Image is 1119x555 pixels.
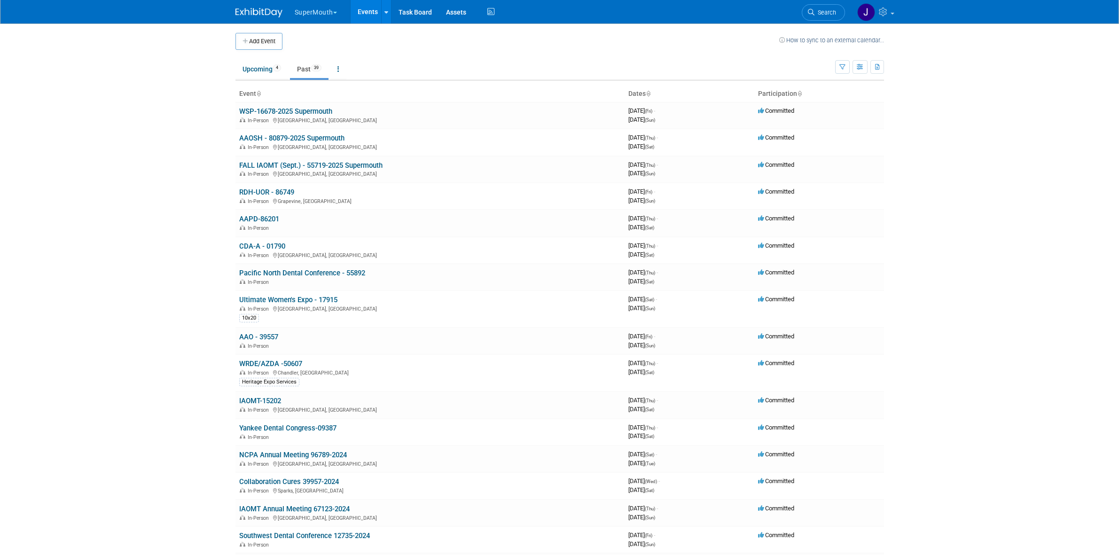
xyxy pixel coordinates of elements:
img: In-Person Event [240,198,245,203]
span: Committed [758,477,794,485]
span: (Sat) [645,144,654,149]
div: [GEOGRAPHIC_DATA], [GEOGRAPHIC_DATA] [239,305,621,312]
span: Committed [758,161,794,168]
span: (Wed) [645,479,657,484]
span: (Fri) [645,533,652,538]
span: [DATE] [628,342,655,349]
span: In-Person [248,515,272,521]
span: - [657,397,658,404]
div: [GEOGRAPHIC_DATA], [GEOGRAPHIC_DATA] [239,514,621,521]
img: In-Person Event [240,542,245,547]
span: - [657,242,658,249]
span: [DATE] [628,532,655,539]
span: [DATE] [628,116,655,123]
span: (Thu) [645,243,655,249]
span: In-Person [248,542,272,548]
span: - [654,333,655,340]
img: In-Person Event [240,279,245,284]
span: In-Person [248,407,272,413]
div: [GEOGRAPHIC_DATA], [GEOGRAPHIC_DATA] [239,406,621,413]
a: Sort by Participation Type [797,90,802,97]
span: (Tue) [645,461,655,466]
span: Committed [758,505,794,512]
div: Grapevine, [GEOGRAPHIC_DATA] [239,197,621,204]
span: (Sun) [645,343,655,348]
th: Event [235,86,625,102]
span: In-Person [248,198,272,204]
img: In-Person Event [240,225,245,230]
span: - [657,134,658,141]
span: - [658,477,660,485]
span: In-Person [248,279,272,285]
span: [DATE] [628,514,655,521]
span: [DATE] [628,460,655,467]
span: [DATE] [628,432,654,439]
span: (Sat) [645,370,654,375]
div: Sparks, [GEOGRAPHIC_DATA] [239,486,621,494]
span: Committed [758,242,794,249]
div: [GEOGRAPHIC_DATA], [GEOGRAPHIC_DATA] [239,251,621,258]
span: In-Person [248,370,272,376]
span: (Sun) [645,542,655,547]
span: - [656,296,657,303]
a: Yankee Dental Congress-09387 [239,424,336,432]
span: [DATE] [628,296,657,303]
span: [DATE] [628,397,658,404]
img: In-Person Event [240,117,245,122]
span: [DATE] [628,215,658,222]
a: WSP-16678-2025 Supermouth [239,107,332,116]
div: [GEOGRAPHIC_DATA], [GEOGRAPHIC_DATA] [239,170,621,177]
span: 39 [311,64,321,71]
button: Add Event [235,33,282,50]
span: (Sat) [645,452,654,457]
div: Heritage Expo Services [239,378,299,386]
span: In-Person [248,306,272,312]
img: In-Person Event [240,488,245,492]
div: 10x20 [239,314,259,322]
span: [DATE] [628,424,658,431]
span: In-Person [248,144,272,150]
span: Committed [758,424,794,431]
span: (Sat) [645,407,654,412]
span: (Thu) [645,163,655,168]
img: In-Person Event [240,515,245,520]
span: (Sun) [645,306,655,311]
a: Sort by Start Date [646,90,650,97]
a: WRDE/AZDA -50607 [239,360,302,368]
img: In-Person Event [240,434,245,439]
span: [DATE] [628,477,660,485]
span: (Sun) [645,117,655,123]
span: [DATE] [628,134,658,141]
a: Ultimate Women's Expo - 17915 [239,296,337,304]
span: In-Person [248,225,272,231]
span: [DATE] [628,360,658,367]
span: 4 [273,64,281,71]
span: Committed [758,333,794,340]
span: [DATE] [628,269,658,276]
th: Participation [754,86,884,102]
span: (Fri) [645,109,652,114]
a: Southwest Dental Conference 12735-2024 [239,532,370,540]
span: [DATE] [628,540,655,547]
img: Justin Newborn [857,3,875,21]
span: [DATE] [628,143,654,150]
span: [DATE] [628,505,658,512]
img: In-Person Event [240,252,245,257]
a: AAOSH - 80879-2025 Supermouth [239,134,344,142]
span: In-Person [248,343,272,349]
th: Dates [625,86,754,102]
span: - [657,505,658,512]
span: In-Person [248,171,272,177]
span: (Thu) [645,398,655,403]
a: AAO - 39557 [239,333,278,341]
span: (Sun) [645,198,655,203]
span: (Fri) [645,334,652,339]
div: [GEOGRAPHIC_DATA], [GEOGRAPHIC_DATA] [239,116,621,124]
span: [DATE] [628,251,654,258]
div: Chandler, [GEOGRAPHIC_DATA] [239,368,621,376]
span: - [657,424,658,431]
a: FALL IAOMT (Sept.) - 55719-2025 Supermouth [239,161,383,170]
span: [DATE] [628,278,654,285]
span: (Thu) [645,361,655,366]
span: In-Person [248,488,272,494]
